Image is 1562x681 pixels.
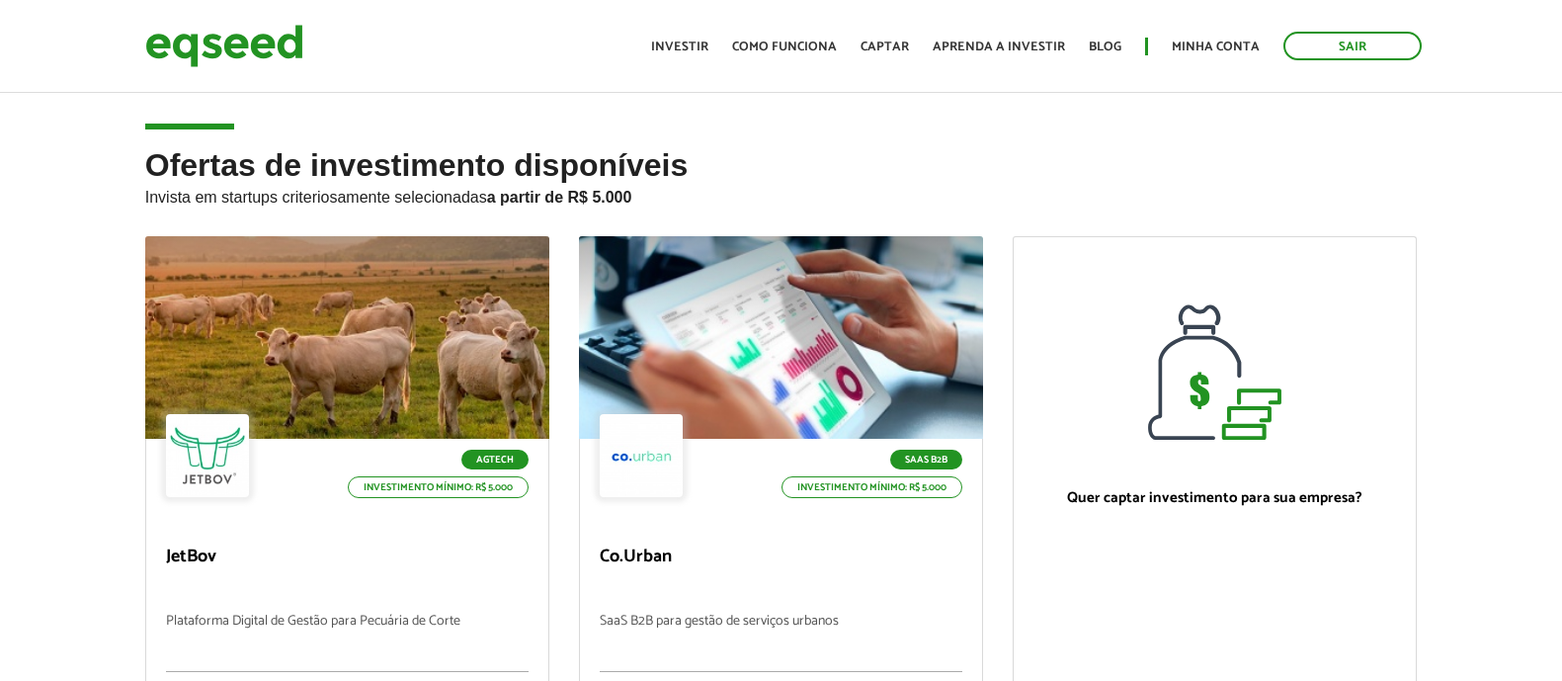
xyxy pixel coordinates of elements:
[145,183,1418,207] p: Invista em startups criteriosamente selecionadas
[600,614,962,672] p: SaaS B2B para gestão de serviços urbanos
[1033,489,1396,507] p: Quer captar investimento para sua empresa?
[1089,41,1121,53] a: Blog
[145,148,1418,236] h2: Ofertas de investimento disponíveis
[348,476,529,498] p: Investimento mínimo: R$ 5.000
[166,614,529,672] p: Plataforma Digital de Gestão para Pecuária de Corte
[890,450,962,469] p: SaaS B2B
[651,41,708,53] a: Investir
[166,547,529,568] p: JetBov
[145,20,303,72] img: EqSeed
[1283,32,1422,60] a: Sair
[1172,41,1260,53] a: Minha conta
[933,41,1065,53] a: Aprenda a investir
[461,450,529,469] p: Agtech
[732,41,837,53] a: Como funciona
[600,547,962,568] p: Co.Urban
[861,41,909,53] a: Captar
[487,189,632,206] strong: a partir de R$ 5.000
[781,476,962,498] p: Investimento mínimo: R$ 5.000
